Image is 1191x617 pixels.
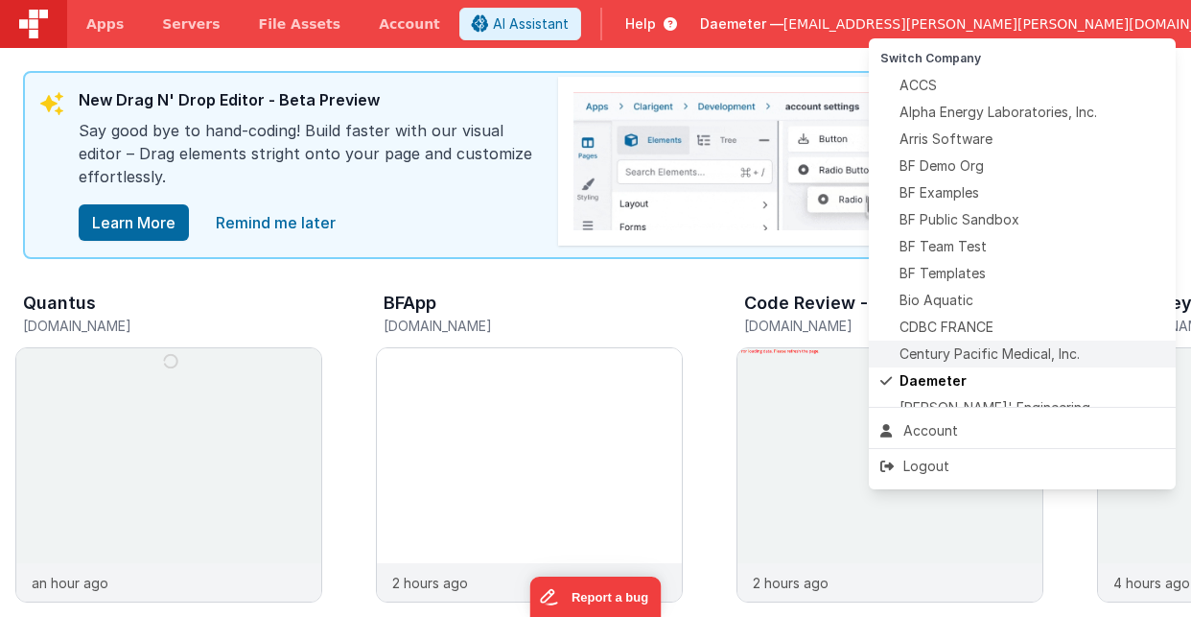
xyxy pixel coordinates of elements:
[899,76,937,95] span: ACCS
[899,291,973,310] span: Bio Aquatic
[899,210,1019,229] span: BF Public Sandbox
[530,577,662,617] iframe: Marker.io feedback button
[880,421,1164,440] div: Account
[899,237,987,256] span: BF Team Test
[880,457,1164,476] div: Logout
[899,371,967,391] span: Daemeter
[899,103,1097,122] span: Alpha Energy Laboratories, Inc.
[899,344,1080,364] span: Century Pacific Medical, Inc.
[899,130,992,149] span: Arris Software
[899,183,979,202] span: BF Examples
[899,264,986,283] span: BF Templates
[899,156,984,176] span: BF Demo Org
[880,52,1164,64] h5: Switch Company
[899,318,993,337] span: CDBC FRANCE
[899,398,1090,417] span: [PERSON_NAME]' Engineering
